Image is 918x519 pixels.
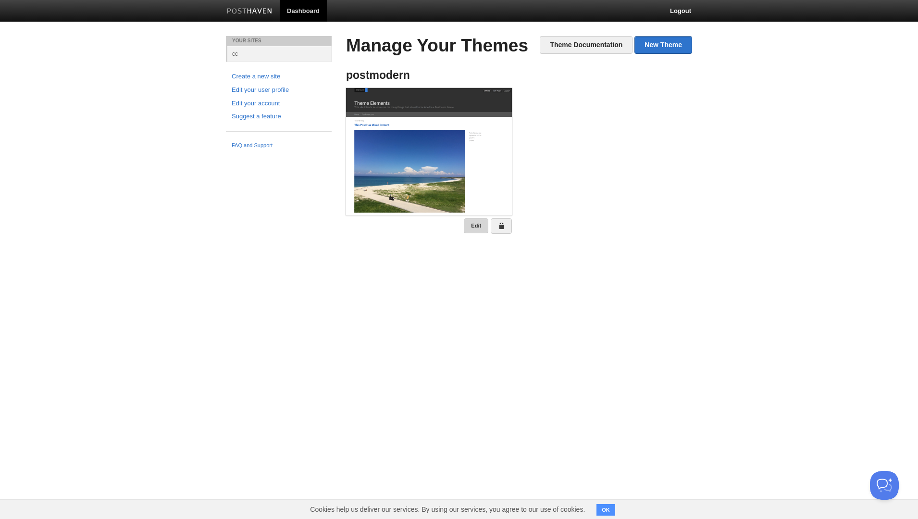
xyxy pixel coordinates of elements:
[300,500,595,519] span: Cookies help us deliver our services. By using our services, you agree to our use of cookies.
[226,36,332,46] li: Your Sites
[227,8,273,15] img: Posthaven-bar
[232,112,326,122] a: Suggest a feature
[227,46,332,62] a: cc
[634,36,692,54] a: New Theme
[346,69,512,81] h4: postmodern
[540,36,633,54] a: Theme Documentation
[232,72,326,82] a: Create a new site
[346,88,512,213] img: Screenshot
[232,85,326,95] a: Edit your user profile
[232,141,326,150] a: FAQ and Support
[346,36,692,56] h2: Manage Your Themes
[870,471,899,500] iframe: Help Scout Beacon - Open
[232,99,326,109] a: Edit your account
[464,218,488,233] a: Edit
[596,504,615,516] button: OK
